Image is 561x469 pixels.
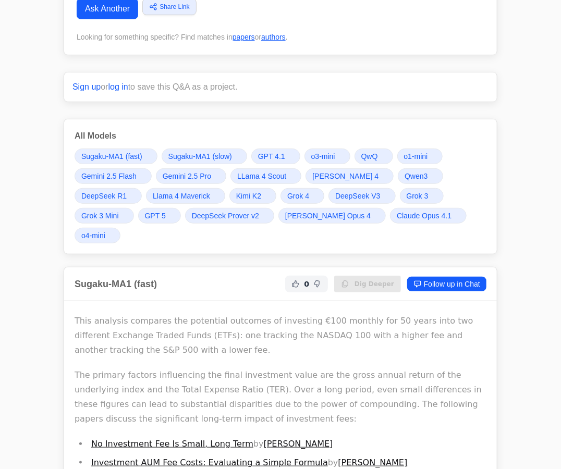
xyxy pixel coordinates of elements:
[335,191,380,201] span: DeepSeek V3
[230,168,301,184] a: LLama 4 Scout
[185,208,274,224] a: DeepSeek Prover v2
[145,211,166,221] span: GPT 5
[361,151,378,162] span: QwQ
[328,188,395,204] a: DeepSeek V3
[251,149,300,164] a: GPT 4.1
[156,168,226,184] a: Gemini 2.5 Pro
[233,33,255,41] a: papers
[72,81,489,93] p: or to save this Q&A as a project.
[146,188,225,204] a: Llama 4 Maverick
[236,191,261,201] span: Kimi K2
[77,32,484,42] div: Looking for something specific? Find matches in or .
[397,149,443,164] a: o1-mini
[72,82,101,91] a: Sign up
[355,149,393,164] a: QwQ
[398,168,443,184] a: Qwen3
[287,191,309,201] span: Grok 4
[280,188,324,204] a: Grok 4
[81,230,105,241] span: o4-mini
[400,188,444,204] a: Grok 3
[397,211,452,221] span: Claude Opus 4.1
[261,33,286,41] a: authors
[75,130,486,142] h3: All Models
[311,278,324,290] button: Not Helpful
[407,191,429,201] span: Grok 3
[311,151,335,162] span: o3-mini
[91,458,328,467] a: Investment AUM Fee Costs: Evaluating a Simple Formula
[108,82,128,91] a: log in
[390,208,467,224] a: Claude Opus 4.1
[81,151,142,162] span: Sugaku-MA1 (fast)
[258,151,285,162] span: GPT 4.1
[338,458,408,467] a: [PERSON_NAME]
[264,439,333,449] a: [PERSON_NAME]
[153,191,210,201] span: Llama 4 Maverick
[81,191,127,201] span: DeepSeek R1
[278,208,386,224] a: [PERSON_NAME] Opus 4
[81,211,119,221] span: Grok 3 Mini
[229,188,276,204] a: Kimi K2
[81,171,137,181] span: Gemini 2.5 Flash
[75,168,152,184] a: Gemini 2.5 Flash
[138,208,181,224] a: GPT 5
[75,149,157,164] a: Sugaku-MA1 (fast)
[88,437,486,451] li: by
[160,2,189,11] span: Share Link
[407,277,486,291] a: Follow up in Chat
[162,149,247,164] a: Sugaku-MA1 (slow)
[306,168,394,184] a: [PERSON_NAME] 4
[75,208,134,224] a: Grok 3 Mini
[304,279,309,289] span: 0
[163,171,211,181] span: Gemini 2.5 Pro
[192,211,259,221] span: DeepSeek Prover v2
[75,277,157,291] h2: Sugaku-MA1 (fast)
[312,171,379,181] span: [PERSON_NAME] 4
[75,228,120,243] a: o4-mini
[75,314,486,357] p: This analysis compares the potential outcomes of investing €100 monthly for 50 years into two dif...
[304,149,350,164] a: o3-mini
[289,278,302,290] button: Helpful
[91,439,253,449] a: No Investment Fee Is Small, Long Term
[285,211,371,221] span: [PERSON_NAME] Opus 4
[404,151,428,162] span: o1-mini
[75,368,486,426] p: The primary factors influencing the final investment value are the gross annual return of the und...
[168,151,232,162] span: Sugaku-MA1 (slow)
[75,188,142,204] a: DeepSeek R1
[405,171,428,181] span: Qwen3
[237,171,286,181] span: LLama 4 Scout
